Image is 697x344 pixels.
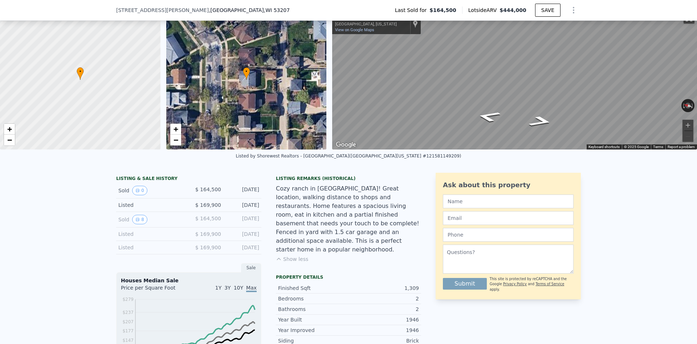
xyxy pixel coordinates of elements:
span: Max [246,285,257,292]
tspan: $237 [122,310,134,315]
button: Show Options [566,3,581,17]
button: View historical data [132,215,147,224]
div: [DATE] [227,186,259,195]
button: Zoom out [682,131,693,142]
div: 1,309 [348,284,419,292]
a: Open this area in Google Maps (opens a new window) [334,140,358,150]
div: Cozy ranch in [GEOGRAPHIC_DATA]! Great location, walking distance to shops and restaurants. Home ... [276,184,421,254]
input: Name [443,194,574,208]
span: 1Y [215,285,221,291]
div: Price per Square Foot [121,284,189,296]
div: This site is protected by reCAPTCHA and the Google and apply. [490,277,574,292]
input: Phone [443,228,574,242]
a: Zoom out [4,135,15,146]
div: [DATE] [227,201,259,209]
div: LISTING & SALE HISTORY [116,176,261,183]
div: Houses Median Sale [121,277,257,284]
button: Keyboard shortcuts [588,144,620,150]
span: + [173,124,178,134]
a: Zoom in [170,124,181,135]
button: Show less [276,255,308,263]
button: Submit [443,278,487,290]
span: $ 169,900 [195,231,221,237]
div: Street View [332,10,697,150]
span: − [173,135,178,144]
a: Zoom in [4,124,15,135]
tspan: $147 [122,338,134,343]
span: $ 169,900 [195,202,221,208]
span: Last Sold for [395,7,430,14]
span: , WI 53207 [264,7,290,13]
button: Zoom in [682,120,693,131]
div: Listed by Shorewest Realtors - [GEOGRAPHIC_DATA] ([GEOGRAPHIC_DATA][US_STATE] #121581149209) [236,153,461,159]
div: [DATE] [227,215,259,224]
div: Year Built [278,316,348,323]
span: 10Y [234,285,243,291]
div: Map [332,10,697,150]
path: Go North, S Fulton St [466,108,510,125]
div: Bathrooms [278,306,348,313]
button: Rotate counterclockwise [681,99,685,112]
div: [DATE] [227,244,259,251]
a: Privacy Policy [503,282,527,286]
a: Terms (opens in new tab) [653,145,663,149]
div: 1946 [348,316,419,323]
span: $164,500 [429,7,456,14]
button: SAVE [535,4,561,17]
span: • [77,68,84,75]
div: Sold [118,215,183,224]
div: 2 [348,306,419,313]
div: • [77,67,84,80]
path: Go South, S Fulton St [519,113,563,130]
span: $ 164,500 [195,216,221,221]
span: $444,000 [500,7,526,13]
a: Show location on map [413,20,418,28]
button: Rotate clockwise [691,99,695,112]
div: Ask about this property [443,180,574,190]
div: [DATE] [227,230,259,238]
button: View historical data [132,186,147,195]
span: 3Y [224,285,231,291]
span: © 2025 Google [624,145,649,149]
tspan: $207 [122,319,134,324]
span: • [243,68,250,75]
span: + [7,124,12,134]
tspan: $177 [122,328,134,333]
a: Report a problem [668,145,695,149]
button: Reset the view [681,101,695,110]
input: Email [443,211,574,225]
span: − [7,135,12,144]
div: 2 [348,295,419,302]
div: Bedrooms [278,295,348,302]
span: $ 169,900 [195,245,221,250]
div: Finished Sqft [278,284,348,292]
div: [GEOGRAPHIC_DATA], [US_STATE] [335,22,407,26]
div: Sale [241,263,261,273]
div: Listed [118,244,183,251]
div: Listed [118,230,183,238]
a: Zoom out [170,135,181,146]
div: Year Improved [278,327,348,334]
span: Lotside ARV [468,7,500,14]
a: Terms of Service [535,282,564,286]
img: Google [334,140,358,150]
div: Listing Remarks (Historical) [276,176,421,181]
span: $ 164,500 [195,187,221,192]
div: • [243,67,250,80]
span: [STREET_ADDRESS][PERSON_NAME] [116,7,209,14]
span: , [GEOGRAPHIC_DATA] [209,7,290,14]
div: 1946 [348,327,419,334]
div: Sold [118,186,183,195]
a: View on Google Maps [335,28,374,32]
div: Listed [118,201,183,209]
div: Property details [276,274,421,280]
tspan: $279 [122,297,134,302]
